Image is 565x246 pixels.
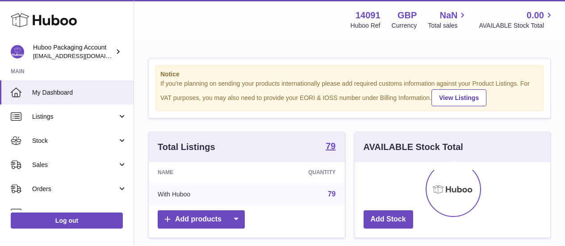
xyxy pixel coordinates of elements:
[364,141,463,153] h3: AVAILABLE Stock Total
[428,9,468,30] a: NaN Total sales
[527,9,544,21] span: 0.00
[158,141,215,153] h3: Total Listings
[328,190,336,198] a: 79
[479,21,554,30] span: AVAILABLE Stock Total
[252,162,344,183] th: Quantity
[326,142,335,150] strong: 79
[479,9,554,30] a: 0.00 AVAILABLE Stock Total
[33,43,113,60] div: Huboo Packaging Account
[149,183,252,206] td: With Huboo
[160,79,539,106] div: If you're planning on sending your products internationally please add required customs informati...
[32,161,117,169] span: Sales
[11,213,123,229] a: Log out
[160,70,539,79] strong: Notice
[356,9,381,21] strong: 14091
[32,88,127,97] span: My Dashboard
[32,185,117,193] span: Orders
[33,52,131,59] span: [EMAIL_ADDRESS][DOMAIN_NAME]
[158,210,245,229] a: Add products
[428,21,468,30] span: Total sales
[392,21,417,30] div: Currency
[364,210,413,229] a: Add Stock
[439,9,457,21] span: NaN
[431,89,486,106] a: View Listings
[149,162,252,183] th: Name
[32,209,127,217] span: Usage
[398,9,417,21] strong: GBP
[32,113,117,121] span: Listings
[326,142,335,152] a: 79
[11,45,24,58] img: internalAdmin-14091@internal.huboo.com
[351,21,381,30] div: Huboo Ref
[32,137,117,145] span: Stock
